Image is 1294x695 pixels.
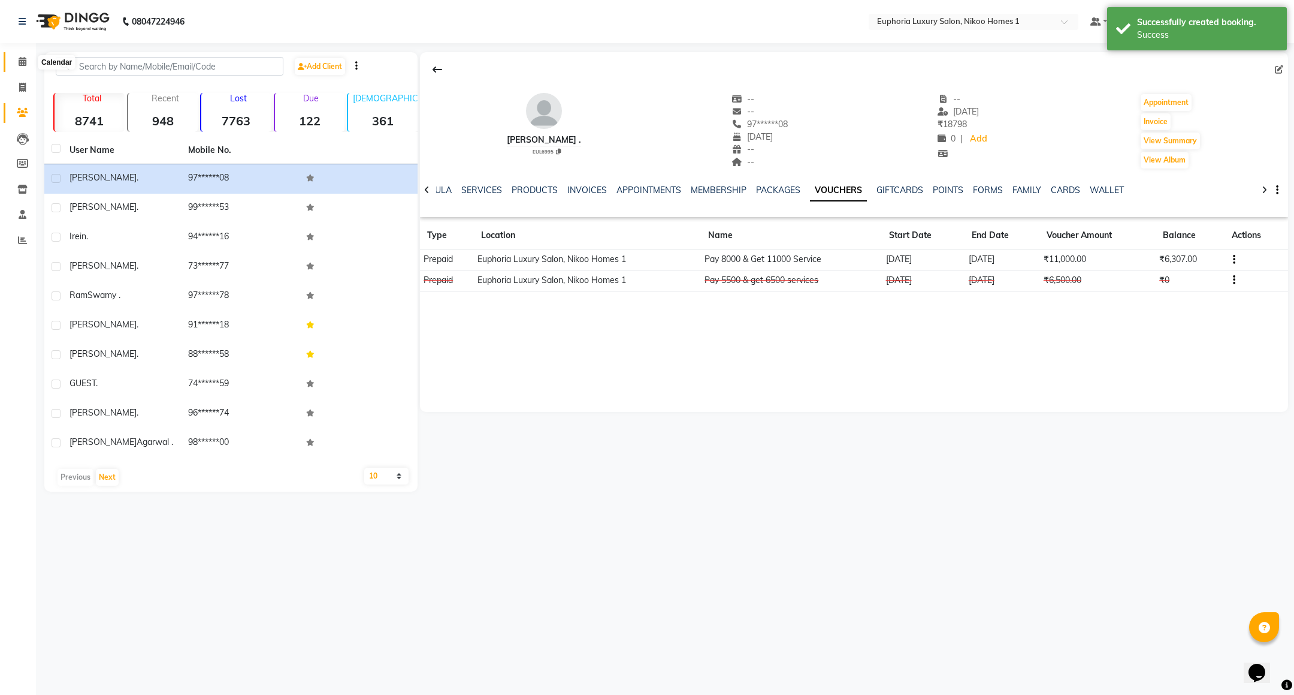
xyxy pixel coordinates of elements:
button: View Album [1141,152,1189,169]
span: -- [938,94,960,104]
td: [DATE] [965,249,1039,270]
span: . [137,319,138,330]
span: . [96,378,98,389]
a: INVOICES [567,185,607,195]
a: CARDS [1051,185,1080,195]
button: Appointment [1141,94,1192,111]
strong: 122 [275,113,345,128]
span: . [86,231,88,242]
span: -- [731,106,754,117]
strong: 948 [128,113,198,128]
span: 18798 [938,119,967,130]
th: Location [474,222,701,249]
span: Irein [69,231,86,242]
span: 0 [938,133,956,144]
td: Prepaid [420,249,474,270]
a: POINTS [933,185,963,195]
span: agarwal . [137,437,173,447]
strong: 8741 [55,113,125,128]
td: [DATE] [882,249,965,270]
a: VOUCHERS [810,180,867,201]
th: Start Date [882,222,965,249]
div: Success [1137,29,1278,41]
td: ₹11,000.00 [1039,249,1155,270]
span: [PERSON_NAME] [69,201,137,212]
th: Mobile No. [181,137,300,164]
span: [PERSON_NAME] [69,260,137,271]
span: [DATE] [938,106,979,117]
a: MEMBERSHIP [691,185,746,195]
td: Pay 8000 & Get 11000 Service [701,249,882,270]
p: Recent [133,93,198,104]
b: 08047224946 [132,5,185,38]
th: Voucher Amount [1039,222,1155,249]
div: Calendar [38,55,75,70]
span: . [137,260,138,271]
div: Back to Client [425,58,450,81]
a: WALLET [1090,185,1124,195]
span: | [960,133,963,145]
span: ₹ [938,119,943,130]
span: [DATE] [731,131,773,142]
strong: 7763 [201,113,271,128]
td: Prepaid [420,270,474,291]
img: avatar [526,93,562,129]
div: EUL6995 [512,147,581,155]
a: APPOINTMENTS [616,185,681,195]
strong: 361 [348,113,418,128]
span: . [137,348,138,359]
a: Add Client [295,58,345,75]
td: ₹0 [1156,270,1225,291]
a: SERVICES [461,185,502,195]
a: Add [968,131,988,148]
p: Due [277,93,345,104]
span: -- [731,157,754,167]
a: FORMS [973,185,1003,195]
th: End Date [965,222,1039,249]
span: [PERSON_NAME] [69,348,137,359]
th: Name [701,222,882,249]
input: Search by Name/Mobile/Email/Code [56,57,283,76]
th: Type [420,222,474,249]
div: [PERSON_NAME] . [507,134,581,146]
span: [PERSON_NAME] [69,407,137,418]
a: PRODUCTS [512,185,558,195]
span: -- [731,94,754,104]
span: Swamy . [87,290,120,300]
span: . [137,407,138,418]
td: Pay 5500 & get 6500 services [701,270,882,291]
td: [DATE] [882,270,965,291]
button: View Summary [1141,133,1200,149]
th: User Name [62,137,181,164]
button: Invoice [1141,113,1171,130]
div: Successfully created booking. [1137,16,1278,29]
span: . [137,172,138,183]
span: -- [731,144,754,155]
td: [DATE] [965,270,1039,291]
iframe: chat widget [1244,647,1282,683]
span: [PERSON_NAME] [69,319,137,330]
img: logo [31,5,113,38]
a: PACKAGES [756,185,800,195]
span: . [137,201,138,212]
span: [PERSON_NAME] [69,437,137,447]
p: [DEMOGRAPHIC_DATA] [353,93,418,104]
th: Balance [1156,222,1225,249]
td: ₹6,500.00 [1039,270,1155,291]
td: ₹6,307.00 [1156,249,1225,270]
button: Next [96,469,119,486]
span: GUEST [69,378,96,389]
span: [PERSON_NAME] [69,172,137,183]
a: FAMILY [1012,185,1041,195]
td: Euphoria Luxury Salon, Nikoo Homes 1 [474,249,701,270]
p: Lost [206,93,271,104]
a: GIFTCARDS [876,185,923,195]
th: Actions [1225,222,1288,249]
p: Total [59,93,125,104]
td: Euphoria Luxury Salon, Nikoo Homes 1 [474,270,701,291]
span: Ram [69,290,87,300]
